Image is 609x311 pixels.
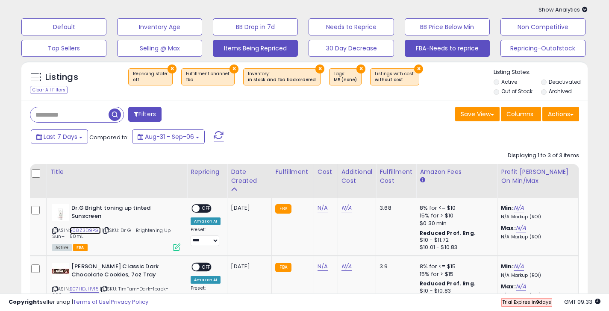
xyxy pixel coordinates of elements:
[50,167,183,176] div: Title
[52,204,69,221] img: 21afr987ySL._SL40_.jpg
[516,224,526,232] a: N/A
[420,176,425,184] small: Amazon Fees.
[501,273,572,279] p: N/A Markup (ROI)
[275,204,291,214] small: FBA
[318,262,328,271] a: N/A
[501,234,572,240] p: N/A Markup (ROI)
[341,262,352,271] a: N/A
[229,65,238,73] button: ×
[231,167,268,185] div: Date Created
[564,298,600,306] span: 2025-09-14 09:33 GMT
[334,70,357,83] span: Tags :
[501,88,533,95] label: Out of Stock
[420,167,494,176] div: Amazon Fees
[31,129,88,144] button: Last 7 Days
[420,220,491,227] div: $0.30 min
[73,244,88,251] span: FBA
[309,18,394,35] button: Needs to Reprice
[52,244,72,251] span: All listings currently available for purchase on Amazon
[420,204,491,212] div: 8% for <= $10
[133,77,168,83] div: off
[191,276,221,284] div: Amazon AI
[275,167,310,176] div: Fulfillment
[128,107,162,122] button: Filters
[542,107,579,121] button: Actions
[111,298,148,306] a: Privacy Policy
[334,77,357,83] div: MB (none)
[501,282,516,290] b: Max:
[380,204,409,212] div: 3.68
[89,133,129,141] span: Compared to:
[275,263,291,272] small: FBA
[508,152,579,160] div: Displaying 1 to 3 of 3 items
[191,227,221,246] div: Preset:
[500,40,585,57] button: Repricing-Outofstock
[341,204,352,212] a: N/A
[52,204,180,250] div: ASIN:
[30,86,68,94] div: Clear All Filters
[516,282,526,291] a: N/A
[213,18,298,35] button: BB Drop in 7d
[9,298,40,306] strong: Copyright
[200,264,213,271] span: OFF
[44,132,77,141] span: Last 7 Days
[494,68,588,76] p: Listing States:
[501,107,541,121] button: Columns
[405,40,490,57] button: FBA-Needs to reprice
[315,65,324,73] button: ×
[420,229,476,237] b: Reduced Prof. Rng.
[132,129,205,144] button: Aug-31 - Sep-06
[248,70,316,83] span: Inventory :
[420,244,491,251] div: $10.01 - $10.83
[375,77,415,83] div: without cost
[356,65,365,73] button: ×
[9,298,148,306] div: seller snap | |
[420,263,491,270] div: 8% for <= $15
[133,70,168,83] span: Repricing state :
[309,40,394,57] button: 30 Day Decrease
[375,70,415,83] span: Listings with cost :
[145,132,194,141] span: Aug-31 - Sep-06
[405,18,490,35] button: BB Price Below Min
[213,40,298,57] button: Items Being Repriced
[420,212,491,220] div: 15% for > $10
[186,70,230,83] span: Fulfillment channel :
[501,224,516,232] b: Max:
[514,204,524,212] a: N/A
[420,237,491,244] div: $10 - $11.72
[501,167,575,185] div: Profit [PERSON_NAME] on Min/Max
[73,298,109,306] a: Terms of Use
[500,18,585,35] button: Non Competitive
[514,262,524,271] a: N/A
[497,164,579,198] th: The percentage added to the cost of goods (COGS) that forms the calculator for Min & Max prices.
[549,78,581,85] label: Deactivated
[502,299,551,305] span: Trial Expires in days
[414,65,423,73] button: ×
[538,6,588,14] span: Show Analytics
[248,77,316,83] div: in stock and fba backordered
[71,204,175,222] b: Dr.G Bright toning up tinted Sunscreen
[501,204,514,212] b: Min:
[52,227,171,240] span: | SKU: Dr G - Brightening Up Sun+ - 50mL
[200,205,213,212] span: OFF
[52,263,69,280] img: 41IueiYyTyL._SL40_.jpg
[420,270,491,278] div: 15% for > $15
[71,263,175,281] b: [PERSON_NAME] Classic Dark Chocolate Cookies, 7oz Tray
[21,18,106,35] button: Default
[501,262,514,270] b: Min:
[420,280,476,287] b: Reduced Prof. Rng.
[536,299,539,305] b: 9
[186,77,230,83] div: fba
[380,263,409,270] div: 3.9
[455,107,500,121] button: Save View
[21,40,106,57] button: Top Sellers
[231,204,265,212] div: [DATE]
[191,167,224,176] div: Repricing
[117,40,202,57] button: Selling @ Max
[168,65,177,73] button: ×
[318,204,328,212] a: N/A
[231,263,265,270] div: [DATE]
[506,110,533,118] span: Columns
[318,167,334,176] div: Cost
[549,88,572,95] label: Archived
